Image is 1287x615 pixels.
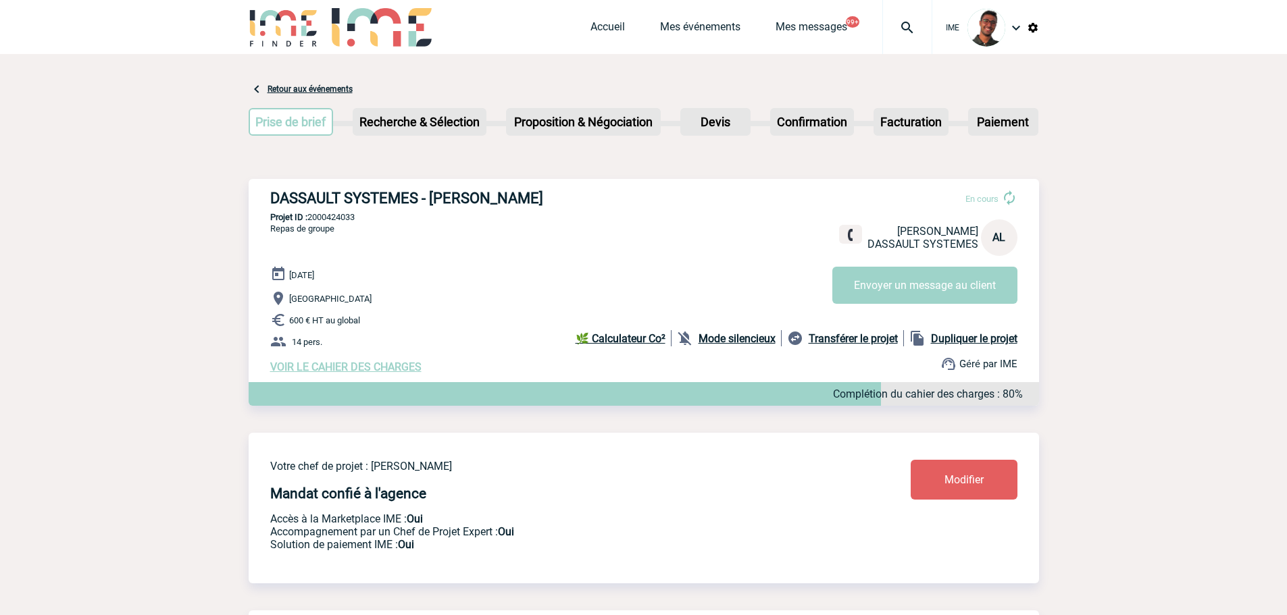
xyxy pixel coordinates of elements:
[270,485,426,502] h4: Mandat confié à l'agence
[909,330,926,346] img: file_copy-black-24dp.png
[289,315,360,325] span: 600 € HT au global
[398,538,414,551] b: Oui
[289,270,314,280] span: [DATE]
[507,109,659,134] p: Proposition & Négociation
[249,212,1039,222] p: 2000424033
[844,229,857,241] img: fixe.png
[250,109,332,134] p: Prise de brief
[959,358,1017,370] span: Géré par IME
[660,20,740,39] a: Mes événements
[270,460,831,473] p: Votre chef de projet : [PERSON_NAME]
[354,109,485,134] p: Recherche & Sélection
[682,109,749,134] p: Devis
[270,190,676,207] h3: DASSAULT SYSTEMES - [PERSON_NAME]
[832,267,1017,304] button: Envoyer un message au client
[270,525,831,538] p: Prestation payante
[969,109,1037,134] p: Paiement
[270,212,307,222] b: Projet ID :
[270,223,334,234] span: Repas de groupe
[875,109,947,134] p: Facturation
[292,337,322,347] span: 14 pers.
[809,332,898,345] b: Transférer le projet
[944,473,984,486] span: Modifier
[867,238,978,250] span: DASSAULT SYSTEMES
[772,109,853,134] p: Confirmation
[498,525,514,538] b: Oui
[270,360,422,373] a: VOIR LE CAHIER DES CHARGES
[590,20,625,39] a: Accueil
[846,16,859,28] button: 99+
[940,356,957,372] img: support.png
[699,332,776,345] b: Mode silencieux
[407,512,423,525] b: Oui
[576,332,665,345] b: 🌿 Calculateur Co²
[776,20,847,39] a: Mes messages
[992,231,1005,244] span: AL
[965,194,999,204] span: En cours
[931,332,1017,345] b: Dupliquer le projet
[576,330,672,346] a: 🌿 Calculateur Co²
[270,538,831,551] p: Conformité aux process achat client, Prise en charge de la facturation, Mutualisation de plusieur...
[268,84,353,94] a: Retour aux événements
[897,225,978,238] span: [PERSON_NAME]
[270,512,831,525] p: Accès à la Marketplace IME :
[249,8,319,47] img: IME-Finder
[967,9,1005,47] img: 124970-0.jpg
[946,23,959,32] span: IME
[289,294,372,304] span: [GEOGRAPHIC_DATA]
